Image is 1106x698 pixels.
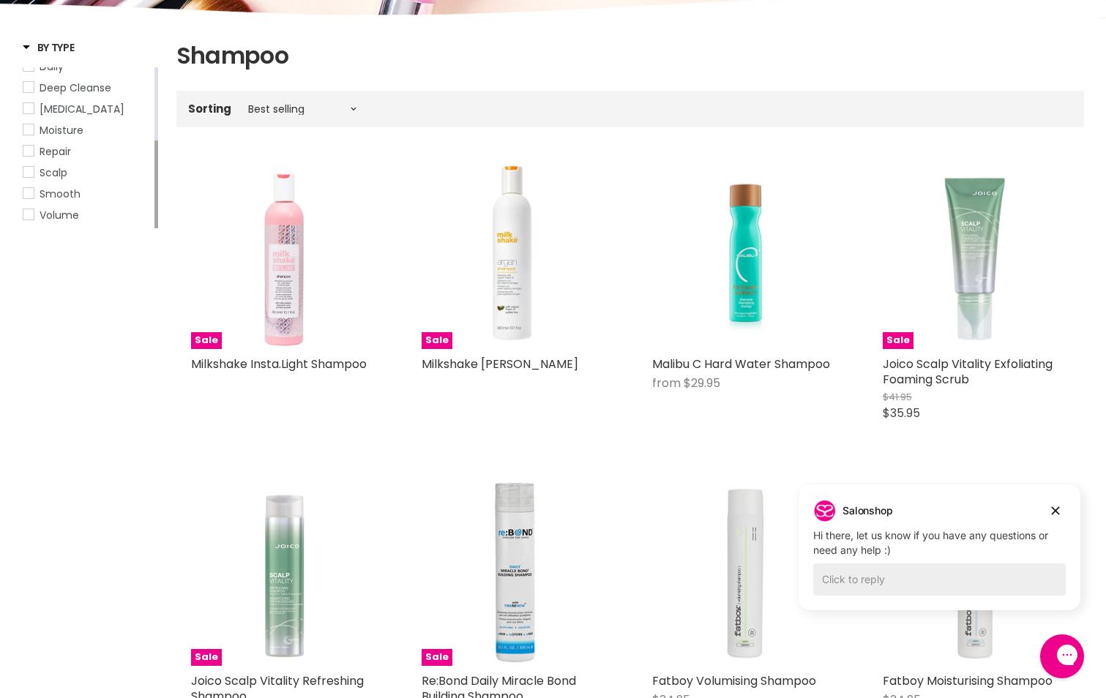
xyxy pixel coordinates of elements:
[883,390,912,404] span: $41.95
[23,80,152,96] a: Deep Cleanse
[23,207,152,223] a: Volume
[40,102,124,116] span: [MEDICAL_DATA]
[883,672,1053,689] a: Fatboy Moisturising Shampoo
[422,332,452,349] span: Sale
[40,187,81,201] span: Smooth
[883,356,1053,388] a: Joico Scalp Vitality Exfoliating Foaming Scrub
[883,162,1069,349] img: Joico Scalp Vitality Exfoliating Foaming Scrub
[684,375,720,391] span: $29.95
[191,649,222,666] span: Sale
[40,59,64,74] span: Daily
[40,144,71,159] span: Repair
[652,162,839,349] a: Malibu C Hard Water Shampoo
[191,332,222,349] span: Sale
[40,165,67,180] span: Scalp
[422,162,608,349] img: Milkshake Argan Shampoo
[191,479,378,666] img: Joico Scalp Vitality Refreshing Shampoo
[788,482,1091,632] iframe: Gorgias live chat campaigns
[23,101,152,117] a: Hair Extension
[191,162,378,349] img: Milkshake Insta.Light Shampoo
[422,479,608,666] a: Re:Bond Daily Miracle Bond Building ShampooSale
[176,40,1084,71] h1: Shampoo
[652,375,681,391] span: from
[191,162,378,349] a: Milkshake Insta.Light ShampooSale
[191,356,367,372] a: Milkshake Insta.Light Shampoo
[23,40,75,55] h3: By Type
[883,332,913,349] span: Sale
[23,165,152,181] a: Scalp
[23,122,152,138] a: Moisture
[883,405,920,421] span: $35.95
[1033,629,1091,683] iframe: Gorgias live chat messenger
[23,186,152,202] a: Smooth
[883,162,1069,349] a: Joico Scalp Vitality Exfoliating Foaming ScrubSale
[652,356,830,372] a: Malibu C Hard Water Shampoo
[652,672,816,689] a: Fatboy Volumising Shampoo
[652,479,839,666] img: Fatboy Volumising Shampoo
[422,356,578,372] a: Milkshake [PERSON_NAME]
[40,123,83,138] span: Moisture
[690,162,800,349] img: Malibu C Hard Water Shampoo
[40,80,111,95] span: Deep Cleanse
[188,102,231,115] label: Sorting
[23,143,152,160] a: Repair
[422,162,608,349] a: Milkshake Argan ShampooSale
[40,208,79,222] span: Volume
[422,649,452,666] span: Sale
[191,479,378,666] a: Joico Scalp Vitality Refreshing ShampooSale
[883,479,1069,666] img: Fatboy Moisturising Shampoo
[422,479,608,666] img: Re:Bond Daily Miracle Bond Building Shampoo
